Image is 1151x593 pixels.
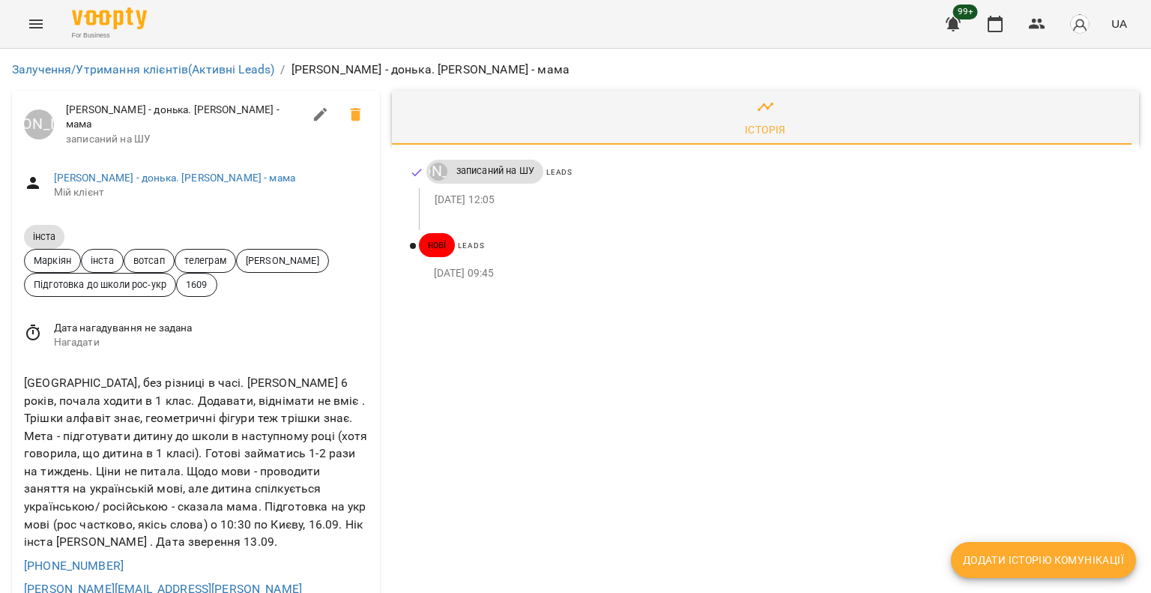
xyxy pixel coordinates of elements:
[963,551,1124,569] span: Додати історію комунікації
[434,266,1115,281] p: [DATE] 09:45
[951,542,1136,578] button: Додати історію комунікації
[72,31,147,40] span: For Business
[24,109,54,139] div: Луцук Маркіян
[419,238,456,252] span: нові
[25,277,175,292] span: Підготовка до школи рос-укр
[21,371,371,554] div: [GEOGRAPHIC_DATA], без різниці в часі. [PERSON_NAME] 6 років, почала ходити в 1 клас. Додавати, в...
[237,253,328,268] span: [PERSON_NAME]
[429,163,447,181] div: Луцук Маркіян
[54,172,295,184] a: [PERSON_NAME] - донька. [PERSON_NAME] - мама
[24,230,64,243] span: інста
[25,253,80,268] span: Маркіян
[175,253,235,268] span: телеграм
[24,109,54,139] a: [PERSON_NAME]
[82,253,123,268] span: інста
[12,61,1139,79] nav: breadcrumb
[426,163,447,181] a: [PERSON_NAME]
[458,241,484,250] span: Leads
[177,277,217,292] span: 1609
[280,61,285,79] li: /
[435,193,1115,208] p: [DATE] 12:05
[1105,10,1133,37] button: UA
[54,185,368,200] span: Мій клієнт
[291,61,570,79] p: [PERSON_NAME] - донька. [PERSON_NAME] - мама
[745,121,786,139] div: Історія
[24,559,124,573] a: [PHONE_NUMBER]
[54,321,368,336] span: Дата нагадування не задана
[447,164,543,178] span: записаний на ШУ
[72,7,147,29] img: Voopty Logo
[1111,16,1127,31] span: UA
[66,132,303,147] span: записаний на ШУ
[54,335,368,350] span: Нагадати
[124,253,174,268] span: вотсап
[12,62,274,76] a: Залучення/Утримання клієнтів(Активні Leads)
[1069,13,1090,34] img: avatar_s.png
[546,168,573,176] span: Leads
[953,4,978,19] span: 99+
[18,6,54,42] button: Menu
[66,103,303,132] span: [PERSON_NAME] - донька. [PERSON_NAME] - мама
